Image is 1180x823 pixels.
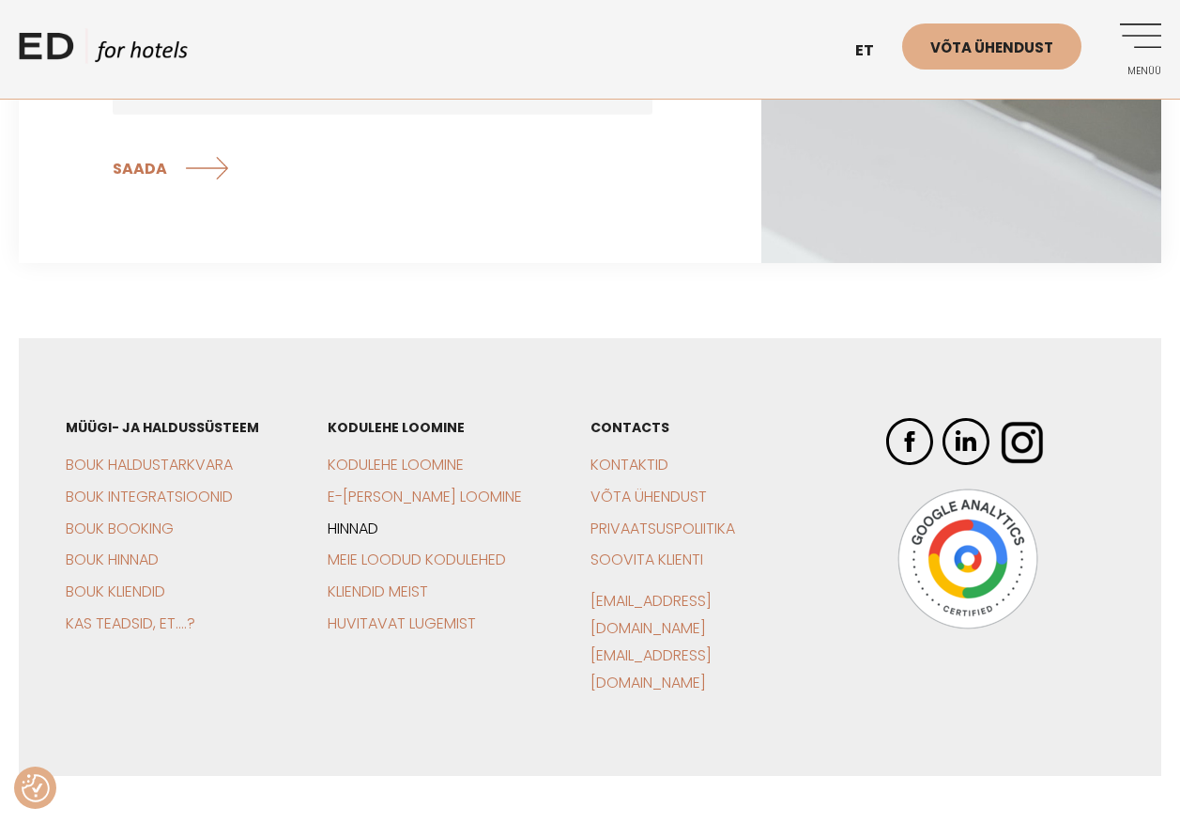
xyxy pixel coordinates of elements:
a: Kas teadsid, et….? [66,613,195,634]
a: et [846,28,902,74]
img: ED Hotels Facebook [886,418,933,465]
a: BOUK Hinnad [66,549,159,570]
h3: Müügi- ja haldussüsteem [66,418,262,438]
a: Kontaktid [590,454,668,475]
a: Võta ühendust [590,486,707,507]
a: BOUK Kliendid [66,581,165,602]
a: BOUK Booking [66,518,174,539]
a: Hinnad [328,518,378,539]
a: Kodulehe loomine [328,454,464,475]
a: [EMAIL_ADDRESS][DOMAIN_NAME] [590,590,712,639]
img: ED Hotels Instagram [999,418,1046,465]
a: [EMAIL_ADDRESS][DOMAIN_NAME] [590,644,712,693]
a: Võta ühendust [902,23,1081,70]
h3: CONTACTS [590,418,787,438]
img: Revisit consent button [22,774,50,802]
img: ED Hotels LinkedIn [942,418,989,465]
button: Nõusolekueelistused [22,774,50,802]
a: BOUK Haldustarkvara [66,454,233,475]
a: ED HOTELS [19,28,188,75]
img: Google Analytics Badge [897,489,1038,629]
a: Huvitavat lugemist [328,613,476,634]
a: E-[PERSON_NAME] loomine [328,486,522,507]
a: Soovita klienti [590,549,703,570]
a: Menüü [1110,23,1161,75]
span: Menüü [1110,66,1161,77]
input: SAADA [113,145,233,192]
a: Meie loodud kodulehed [328,549,506,570]
a: Privaatsuspoliitika [590,518,735,539]
a: BOUK Integratsioonid [66,486,233,507]
h3: Kodulehe loomine [328,418,524,438]
a: Kliendid meist [328,581,428,602]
